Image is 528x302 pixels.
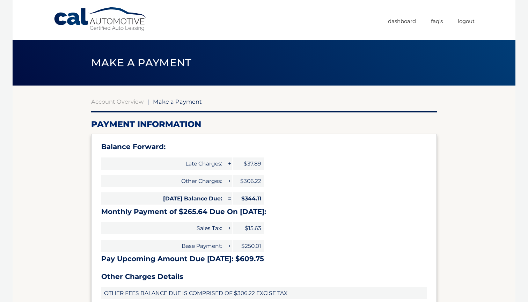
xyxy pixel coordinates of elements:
[233,157,264,170] span: $37.89
[101,222,225,234] span: Sales Tax:
[91,119,437,130] h2: Payment Information
[101,287,427,299] span: OTHER FEES BALANCE DUE IS COMPRISED OF $306.22 EXCISE TAX
[225,222,232,234] span: +
[225,175,232,187] span: +
[233,222,264,234] span: $15.63
[225,157,232,170] span: +
[233,240,264,252] span: $250.01
[101,175,225,187] span: Other Charges:
[153,98,202,105] span: Make a Payment
[458,15,475,27] a: Logout
[225,192,232,205] span: =
[431,15,443,27] a: FAQ's
[101,255,427,263] h3: Pay Upcoming Amount Due [DATE]: $609.75
[388,15,416,27] a: Dashboard
[101,142,427,151] h3: Balance Forward:
[101,192,225,205] span: [DATE] Balance Due:
[91,98,144,105] a: Account Overview
[147,98,149,105] span: |
[233,192,264,205] span: $344.11
[101,272,427,281] h3: Other Charges Details
[53,7,148,32] a: Cal Automotive
[101,240,225,252] span: Base Payment:
[225,240,232,252] span: +
[101,157,225,170] span: Late Charges:
[91,56,191,69] span: Make a Payment
[101,207,427,216] h3: Monthly Payment of $265.64 Due On [DATE]:
[233,175,264,187] span: $306.22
